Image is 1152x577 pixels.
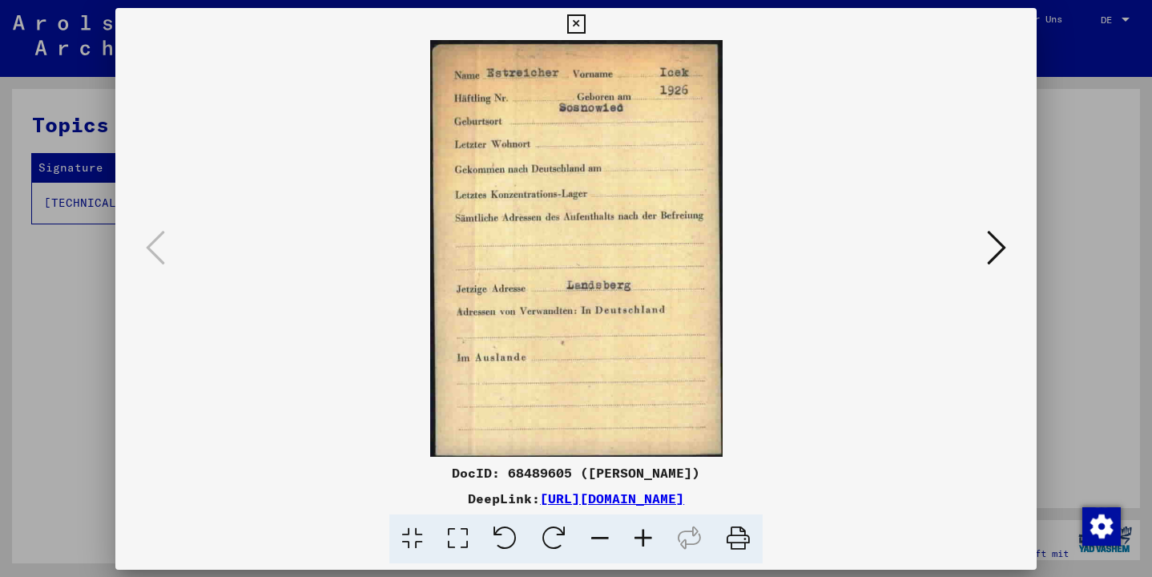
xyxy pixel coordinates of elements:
img: Zustimmung ändern [1082,507,1121,546]
img: 001.jpg [170,40,982,457]
div: Zustimmung ändern [1082,506,1120,545]
div: DocID: 68489605 ([PERSON_NAME]) [115,463,1037,482]
div: DeepLink: [115,489,1037,508]
a: [URL][DOMAIN_NAME] [540,490,684,506]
